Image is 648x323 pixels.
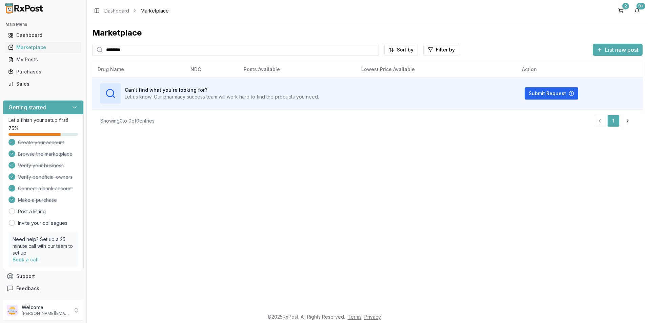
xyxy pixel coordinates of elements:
button: Sales [3,79,84,89]
a: Sales [5,78,81,90]
th: Drug Name [92,61,185,78]
a: Invite your colleagues [18,220,67,227]
span: Sort by [397,46,413,53]
div: Showing 0 to 0 of 0 entries [100,117,155,124]
p: [PERSON_NAME][EMAIL_ADDRESS][DOMAIN_NAME] [22,311,69,316]
button: Dashboard [3,30,84,41]
a: Terms [348,314,362,320]
th: Posts Available [238,61,356,78]
span: List new post [605,46,639,54]
a: Book a call [13,257,39,262]
button: 2 [615,5,626,16]
img: RxPost Logo [3,3,46,14]
nav: pagination [594,115,634,127]
span: Verify beneficial owners [18,174,73,180]
a: Privacy [364,314,381,320]
button: My Posts [3,54,84,65]
button: Filter by [423,44,459,56]
h2: Main Menu [5,22,81,27]
p: Need help? Set up a 25 minute call with our team to set up. [13,236,74,256]
span: Browse the marketplace [18,151,73,157]
div: Sales [8,81,78,87]
a: Dashboard [5,29,81,41]
a: 1 [607,115,620,127]
th: Lowest Price Available [356,61,517,78]
div: Purchases [8,68,78,75]
a: Post a listing [18,208,46,215]
span: Create your account [18,139,64,146]
span: Make a purchase [18,197,57,203]
div: Dashboard [8,32,78,39]
button: 9+ [632,5,643,16]
button: Feedback [3,282,84,295]
span: Filter by [436,46,455,53]
div: Marketplace [92,27,643,38]
th: NDC [185,61,238,78]
h3: Can't find what you're looking for? [125,87,319,93]
a: Go to next page [621,115,634,127]
h3: Getting started [8,103,46,111]
button: Submit Request [525,87,578,100]
th: Action [517,61,643,78]
div: 9+ [636,3,645,9]
a: Marketplace [5,41,81,53]
span: Marketplace [141,7,169,14]
button: Purchases [3,66,84,77]
iframe: Intercom live chat [625,300,641,316]
a: My Posts [5,53,81,66]
span: Feedback [16,285,39,292]
div: Marketplace [8,44,78,51]
button: Sort by [384,44,418,56]
button: Support [3,270,84,282]
button: List new post [593,44,643,56]
div: 2 [622,3,629,9]
nav: breadcrumb [104,7,169,14]
span: 75 % [8,125,19,132]
p: Let us know! Our pharmacy success team will work hard to find the products you need. [125,93,319,100]
a: Purchases [5,66,81,78]
a: List new post [593,47,643,54]
a: Dashboard [104,7,129,14]
div: My Posts [8,56,78,63]
button: Marketplace [3,42,84,53]
p: Welcome [22,304,69,311]
p: Let's finish your setup first! [8,117,78,124]
span: Verify your business [18,162,64,169]
span: Connect a bank account [18,185,73,192]
img: User avatar [7,305,18,316]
